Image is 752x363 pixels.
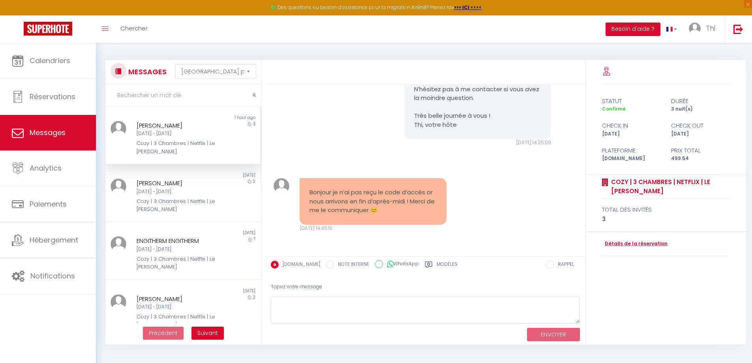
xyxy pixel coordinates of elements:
[279,261,320,269] label: [DOMAIN_NAME]
[271,277,580,297] div: Tapez votre message
[137,179,217,188] div: [PERSON_NAME]
[137,303,217,311] div: [DATE] - [DATE]
[608,177,730,196] a: Cozy | 3 Chambres | Netflix | Le [PERSON_NAME]
[137,121,217,130] div: [PERSON_NAME]
[300,225,446,232] div: [DATE] 14:46:51
[137,313,217,329] div: Cozy | 3 Chambres | Netflix | Le [PERSON_NAME]
[30,128,66,137] span: Messages
[706,23,715,33] span: Thi
[733,24,743,34] img: logout
[183,288,260,294] div: [DATE]
[24,22,72,36] img: Super Booking
[197,329,218,337] span: Suivant
[30,56,70,66] span: Calendriers
[137,130,217,137] div: [DATE] - [DATE]
[383,260,419,269] label: WhatsApp
[111,294,126,310] img: ...
[30,163,62,173] span: Analytics
[30,271,75,281] span: Notifications
[666,146,735,155] div: Prix total
[309,188,437,215] pre: Bonjour je n’ai pas reçu le code d’accès or nous arrivons en fin d’après-midi ! Merci de me le co...
[683,15,725,43] a: ... Thi
[105,85,261,107] input: Rechercher un mot clé
[191,327,224,340] button: Next
[597,96,666,106] div: statut
[454,4,482,11] a: >>> ICI <<<<
[666,96,735,106] div: durée
[253,179,255,184] span: 2
[527,328,580,342] button: ENVOYER
[30,92,75,102] span: Réservations
[597,155,666,162] div: [DOMAIN_NAME]
[666,105,735,113] div: 3 nuit(s)
[666,130,735,138] div: [DATE]
[597,121,666,130] div: check in
[253,294,255,300] span: 2
[666,121,735,130] div: check out
[137,255,217,271] div: Cozy | 3 Chambres | Netflix | Le [PERSON_NAME]
[30,235,78,245] span: Hébergement
[137,188,217,196] div: [DATE] - [DATE]
[137,294,217,304] div: [PERSON_NAME]
[137,246,217,253] div: [DATE] - [DATE]
[183,115,260,121] div: 1 hour ago
[554,261,574,269] label: RAPPEL
[274,178,289,194] img: ...
[111,121,126,137] img: ...
[120,24,148,32] span: Chercher
[602,105,626,112] span: Confirmé
[114,15,154,43] a: Chercher
[404,139,551,147] div: [DATE] 14:26:09
[253,121,255,127] span: 3
[334,261,369,269] label: NOTE INTERNE
[597,146,666,155] div: Plateforme
[137,139,217,156] div: Cozy | 3 Chambres | Netflix | Le [PERSON_NAME]
[666,155,735,162] div: 499.54
[689,23,701,34] img: ...
[143,327,184,340] button: Previous
[602,240,668,248] a: Détails de la réservation
[437,261,458,271] label: Modèles
[183,230,260,236] div: [DATE]
[253,236,255,242] span: 7
[126,63,167,81] h3: MESSAGES
[30,199,67,209] span: Paiements
[597,130,666,138] div: [DATE]
[183,172,260,179] div: [DATE]
[111,236,126,252] img: ...
[111,179,126,194] img: ...
[606,23,660,36] button: Besoin d'aide ?
[137,197,217,214] div: Cozy | 3 Chambres | Netflix | Le [PERSON_NAME]
[149,329,178,337] span: Précédent
[602,205,730,214] div: total des invités
[137,236,217,246] div: ENGITHERM ENGITHERM
[602,214,730,224] div: 3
